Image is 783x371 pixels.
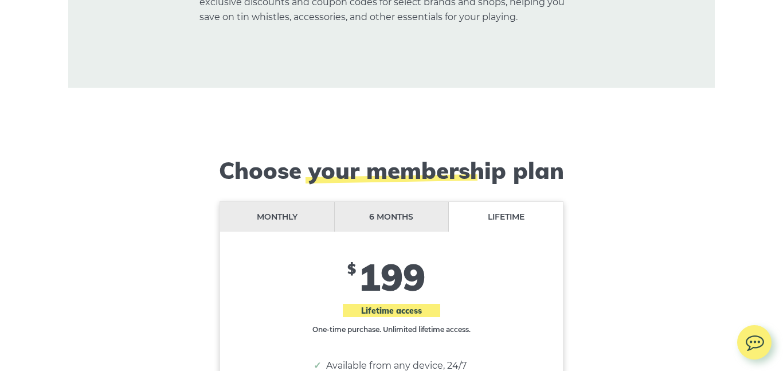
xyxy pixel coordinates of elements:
[182,157,601,184] h2: Choose your membership plan
[311,324,472,335] p: One-time purchase. Unlimited lifetime access.
[347,260,356,278] span: $
[358,253,425,300] span: 199
[335,202,449,232] li: 6 months
[220,202,335,232] li: Monthly
[737,325,772,354] img: chat.svg
[449,202,563,232] li: Lifetime
[343,304,440,317] span: Lifetime access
